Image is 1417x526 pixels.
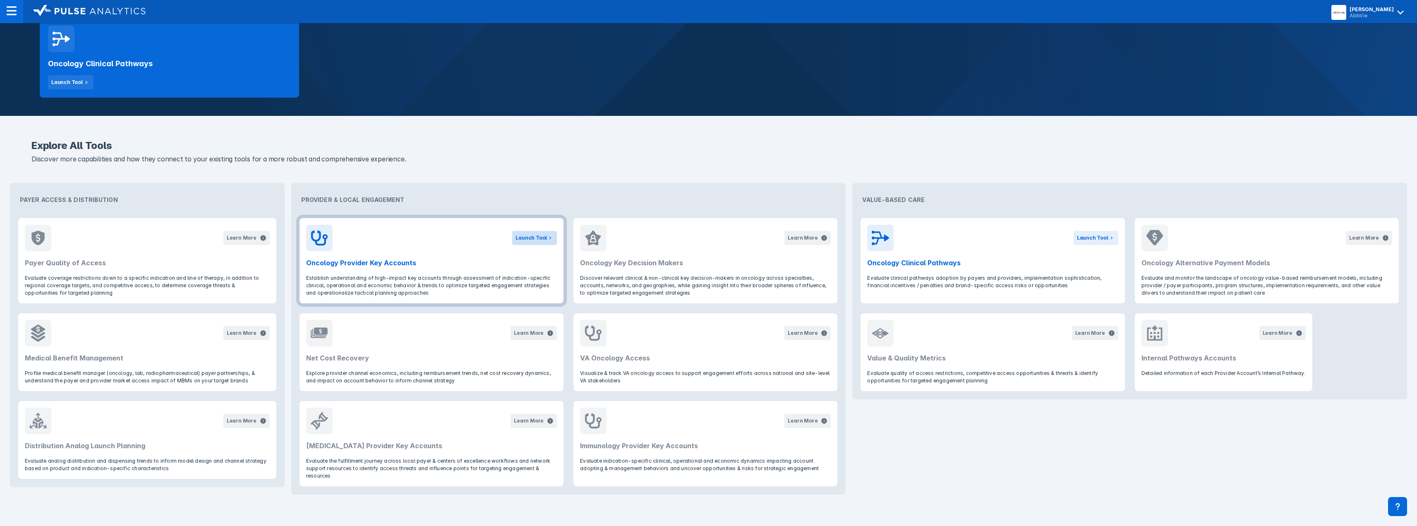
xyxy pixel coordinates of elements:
div: Learn More [227,417,257,425]
button: Launch Tool [48,75,94,89]
p: Discover more capabilities and how they connect to your existing tools for a more robust and comp... [31,154,1386,165]
div: Learn More [514,417,544,425]
button: Learn More [1346,231,1392,245]
div: Learn More [788,329,818,337]
h2: Distribution Analog Launch Planning [25,441,270,451]
h2: Oncology Alternative Payment Models [1141,258,1392,268]
div: Learn More [788,234,818,242]
h2: Oncology Provider Key Accounts [306,258,557,268]
button: Learn More [784,414,831,428]
a: Oncology Clinical PathwaysLaunch Tool [40,17,299,98]
button: Learn More [1259,326,1306,340]
p: Visualize & track VA oncology access to support engagement efforts across national and site-level... [580,370,831,384]
div: Payer Access & Distribution [13,186,281,213]
div: Learn More [227,234,257,242]
h2: Medical Benefit Management [25,353,270,363]
p: Establish understanding of high-impact key accounts through assessment of indication-specific cli... [306,274,557,297]
div: Contact Support [1388,497,1407,516]
p: Evaluate analog distribution and dispensing trends to inform model design and channel strategy ba... [25,457,270,472]
button: Learn More [223,414,270,428]
button: Learn More [223,231,270,245]
h2: Oncology Clinical Pathways [867,258,1118,268]
button: Learn More [223,326,270,340]
div: Value-Based Care [856,186,1404,213]
img: menu--horizontal.svg [7,6,17,16]
h2: Oncology Key Decision Makers [580,258,831,268]
button: Launch Tool [1074,231,1118,245]
div: Launch Tool [1077,234,1108,242]
p: Detailed information of each Provider Account’s Internal Pathway. [1141,370,1306,377]
div: AbbVie [1350,12,1394,19]
div: [PERSON_NAME] [1350,6,1394,12]
button: Launch Tool [512,231,557,245]
h2: Payer Quality of Access [25,258,270,268]
p: Evaluate clinical pathways adoption by payers and providers, implementation sophistication, finan... [867,274,1118,289]
div: Launch Tool [515,234,547,242]
div: Learn More [1075,329,1105,337]
h2: [MEDICAL_DATA] Provider Key Accounts [306,441,557,451]
div: Learn More [1263,329,1292,337]
button: Learn More [1072,326,1118,340]
p: Evaluate the fulfillment journey across local payer & centers of excellence workflows and network... [306,457,557,480]
a: logo [23,5,146,18]
p: Evaluate indication-specific clinical, operational and economic dynamics impacting account adopti... [580,457,831,472]
h2: Net Cost Recovery [306,353,557,363]
h2: Oncology Clinical Pathways [48,59,153,69]
p: Discover relevant clinical & non-clinical key decision-makers in oncology across specialties, acc... [580,274,831,297]
div: Provider & Local Engagement [295,186,843,213]
img: logo [33,5,146,17]
div: Learn More [1349,234,1379,242]
div: Launch Tool [51,79,83,86]
h2: Immunology Provider Key Accounts [580,441,831,451]
h2: VA Oncology Access [580,353,831,363]
p: Profile medical benefit manager (oncology, lab, radiopharmaceutical) payer partnerships, & unders... [25,370,270,384]
div: Learn More [227,329,257,337]
button: Learn More [784,231,831,245]
div: Learn More [788,417,818,425]
img: menu button [1333,7,1345,18]
h2: Internal Pathways Accounts [1141,353,1306,363]
button: Learn More [784,326,831,340]
button: Learn More [511,414,557,428]
div: Learn More [514,329,544,337]
h2: Value & Quality Metrics [867,353,1118,363]
button: Learn More [511,326,557,340]
h2: Explore All Tools [31,141,1386,151]
p: Evaluate and monitor the landscape of oncology value-based reimbursement models, including provid... [1141,274,1392,297]
p: Evaluate quality of access restrictions, competitive access opportunities & threats & identify op... [867,370,1118,384]
p: Evaluate coverage restrictions down to a specific indication and line of therapy, in addition to ... [25,274,270,297]
p: Explore provider channel economics, including reimbursement trends, net cost recovery dynamics, a... [306,370,557,384]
